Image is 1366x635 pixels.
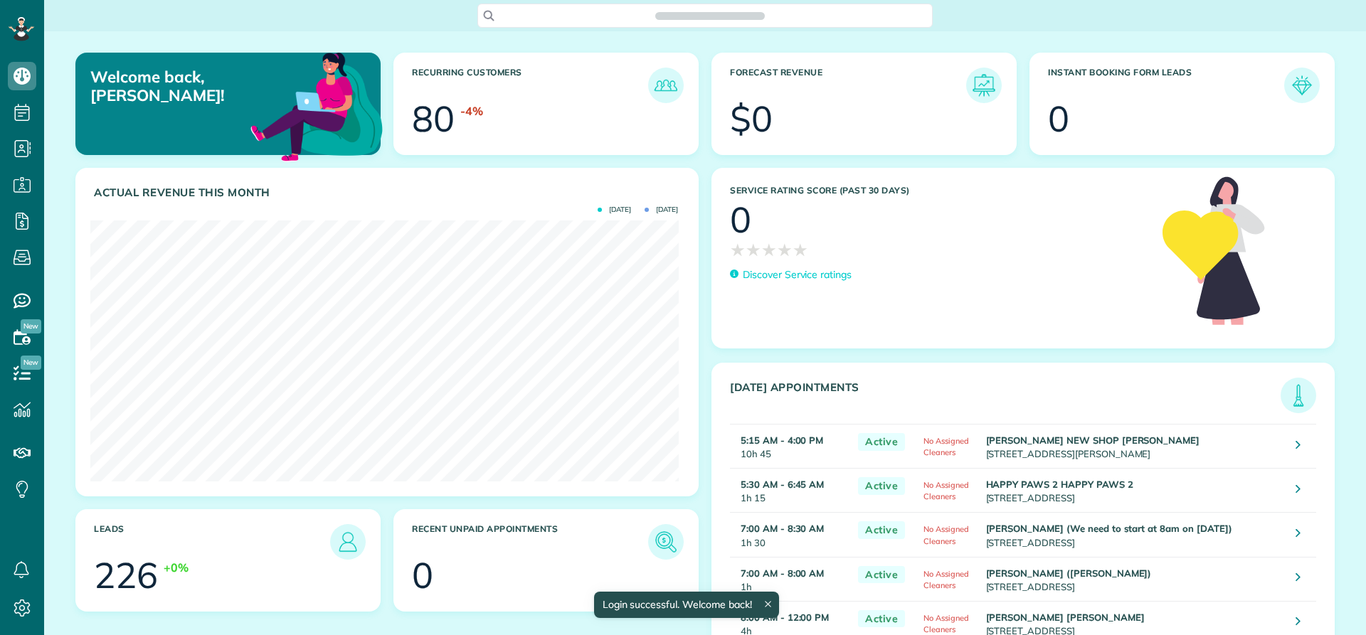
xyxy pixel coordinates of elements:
[730,267,852,282] a: Discover Service ratings
[923,436,969,457] span: No Assigned Cleaners
[858,521,905,539] span: Active
[923,524,969,545] span: No Assigned Cleaners
[746,238,761,262] span: ★
[645,206,678,213] span: [DATE]
[412,524,648,560] h3: Recent unpaid appointments
[741,567,824,579] strong: 7:00 AM - 8:00 AM
[730,557,851,601] td: 1h
[970,71,998,100] img: icon_forecast_revenue-8c13a41c7ed35a8dcfafea3cbb826a0462acb37728057bba2d056411b612bbbe.png
[412,68,648,103] h3: Recurring Customers
[741,523,824,534] strong: 7:00 AM - 8:30 AM
[858,477,905,495] span: Active
[730,68,966,103] h3: Forecast Revenue
[986,612,1145,623] strong: [PERSON_NAME] [PERSON_NAME]
[858,566,905,584] span: Active
[923,613,969,634] span: No Assigned Cleaners
[983,469,1286,513] td: [STREET_ADDRESS]
[1284,381,1313,410] img: icon_todays_appointments-901f7ab196bb0bea1936b74009e4eb5ffbc2d2711fa7634e0d609ed5ef32b18b.png
[652,528,680,556] img: icon_unpaid_appointments-47b8ce3997adf2238b356f14209ab4cced10bd1f174958f3ca8f1d0dd7fffeee.png
[21,319,41,333] span: New
[730,202,751,238] div: 0
[983,425,1286,469] td: [STREET_ADDRESS][PERSON_NAME]
[923,569,969,590] span: No Assigned Cleaners
[986,479,1133,490] strong: HAPPY PAWS 2 HAPPY PAWS 2
[94,524,330,560] h3: Leads
[334,528,362,556] img: icon_leads-1bed01f49abd5b7fead27621c3d59655bb73ed531f8eeb49469d10e621d6b896.png
[460,103,483,119] div: -4%
[1048,68,1284,103] h3: Instant Booking Form Leads
[743,267,852,282] p: Discover Service ratings
[730,186,1148,196] h3: Service Rating score (past 30 days)
[94,557,158,593] div: 226
[248,36,386,174] img: dashboard_welcome-42a62b7d889689a78055ac9021e634bf52bae3f8056760290aed330b23ab8690.png
[858,433,905,451] span: Active
[923,480,969,501] span: No Assigned Cleaners
[593,592,778,618] div: Login successful. Welcome back!
[652,71,680,100] img: icon_recurring_customers-cf858462ba22bcd05b5a5880d41d6543d210077de5bb9ebc9590e49fd87d84ed.png
[986,523,1232,534] strong: [PERSON_NAME] (We need to start at 8am on [DATE])
[777,238,793,262] span: ★
[598,206,631,213] span: [DATE]
[986,434,1200,446] strong: [PERSON_NAME] NEW SHOP [PERSON_NAME]
[730,381,1281,413] h3: [DATE] Appointments
[21,356,41,370] span: New
[741,434,823,446] strong: 5:15 AM - 4:00 PM
[730,469,851,513] td: 1h 15
[983,557,1286,601] td: [STREET_ADDRESS]
[412,101,455,137] div: 80
[730,101,773,137] div: $0
[793,238,808,262] span: ★
[730,425,851,469] td: 10h 45
[741,479,824,490] strong: 5:30 AM - 6:45 AM
[730,238,746,262] span: ★
[741,612,829,623] strong: 8:00 AM - 12:00 PM
[761,238,777,262] span: ★
[669,9,750,23] span: Search ZenMaid…
[90,68,283,105] p: Welcome back, [PERSON_NAME]!
[730,513,851,557] td: 1h 30
[986,567,1152,579] strong: [PERSON_NAME] ([PERSON_NAME])
[412,557,433,593] div: 0
[1288,71,1316,100] img: icon_form_leads-04211a6a04a5b2264e4ee56bc0799ec3eb69b7e499cbb523a139df1d13a81ae0.png
[983,513,1286,557] td: [STREET_ADDRESS]
[94,186,684,199] h3: Actual Revenue this month
[1048,101,1069,137] div: 0
[164,560,189,576] div: +0%
[858,610,905,628] span: Active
